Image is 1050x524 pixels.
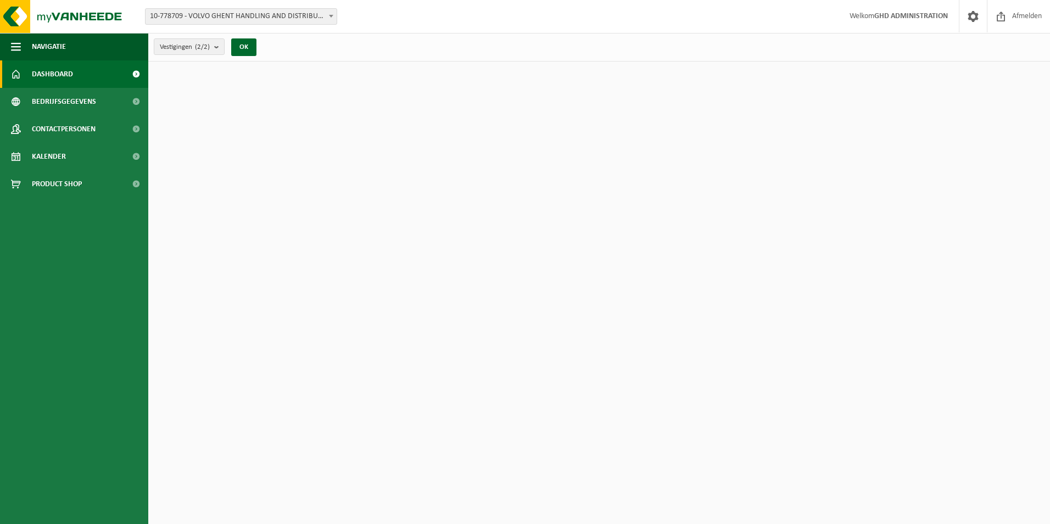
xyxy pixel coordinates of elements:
span: Kalender [32,143,66,170]
span: Dashboard [32,60,73,88]
button: OK [231,38,256,56]
span: 10-778709 - VOLVO GHENT HANDLING AND DISTRIBUTION - DESTELDONK [146,9,337,24]
span: Product Shop [32,170,82,198]
count: (2/2) [195,43,210,51]
span: Vestigingen [160,39,210,55]
button: Vestigingen(2/2) [154,38,225,55]
span: Bedrijfsgegevens [32,88,96,115]
strong: GHD ADMINISTRATION [874,12,948,20]
span: Contactpersonen [32,115,96,143]
span: 10-778709 - VOLVO GHENT HANDLING AND DISTRIBUTION - DESTELDONK [145,8,337,25]
span: Navigatie [32,33,66,60]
